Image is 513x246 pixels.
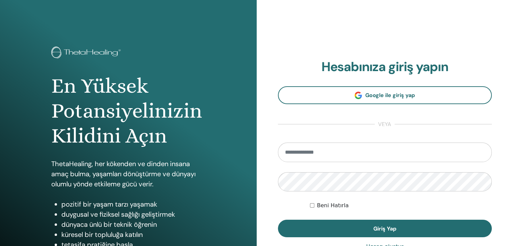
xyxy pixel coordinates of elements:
[61,209,205,219] li: duygusal ve fiziksel sağlığı geliştirmek
[278,220,492,237] button: Giriş Yap
[61,229,205,240] li: küresel bir topluluğa katılın
[51,159,205,189] p: ThetaHealing, her kökenden ve dinden insana amaç bulma, yaşamları dönüştürme ve dünyayı olumlu yö...
[375,120,395,128] span: veya
[310,202,492,210] div: Keep me authenticated indefinitely or until I manually logout
[61,219,205,229] li: dünyaca ünlü bir teknik öğrenin
[61,199,205,209] li: pozitif bir yaşam tarzı yaşamak
[373,225,396,232] span: Giriş Yap
[317,202,349,210] label: Beni Hatırla
[278,86,492,104] a: Google ile giriş yap
[51,73,205,149] h1: En Yüksek Potansiyelinizin Kilidini Açın
[278,59,492,75] h2: Hesabınıza giriş yapın
[365,92,415,99] span: Google ile giriş yap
